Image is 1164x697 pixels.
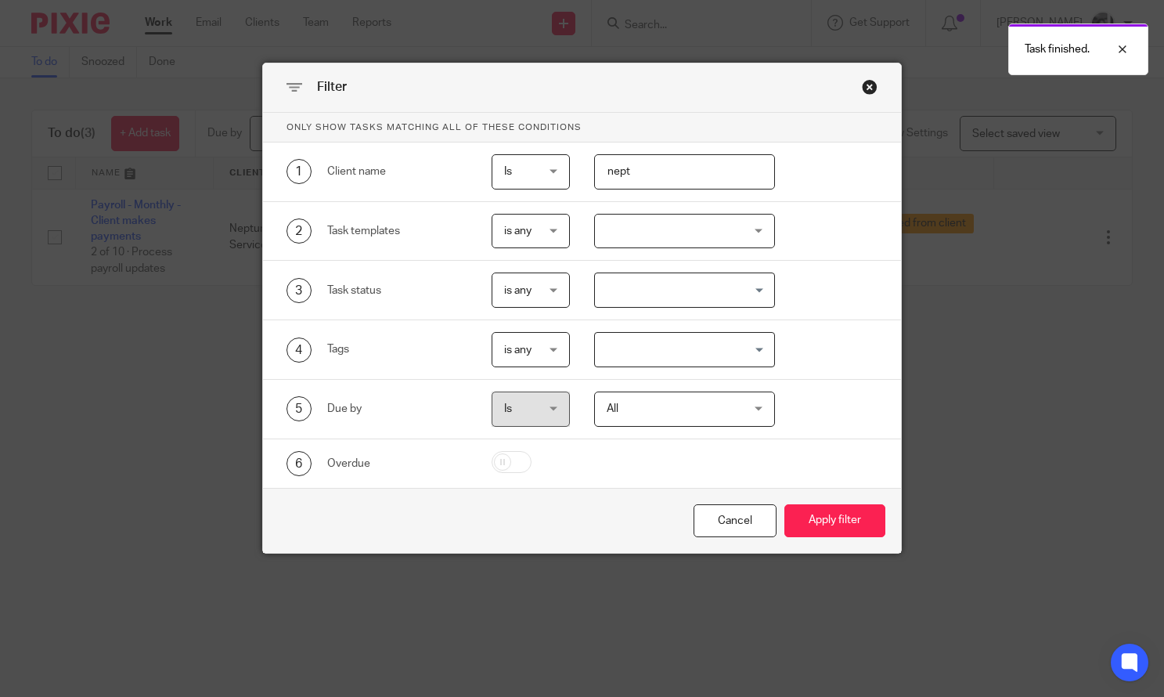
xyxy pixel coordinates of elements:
span: is any [504,226,532,237]
span: Filter [317,81,347,93]
div: 6 [286,451,312,476]
div: Task status [327,283,467,298]
div: Task templates [327,223,467,239]
p: Only show tasks matching all of these conditions [263,113,902,143]
div: 4 [286,338,312,363]
div: Search for option [594,332,775,367]
div: 3 [286,278,312,303]
span: All [607,403,618,414]
p: Task finished. [1025,42,1090,57]
button: Apply filter [784,504,885,538]
div: 5 [286,396,312,421]
input: Search for option [596,336,766,363]
div: Tags [327,341,467,357]
div: Close this dialog window [694,504,777,538]
div: Close this dialog window [862,79,878,95]
div: Due by [327,401,467,417]
span: is any [504,285,532,296]
div: Client name [327,164,467,179]
span: is any [504,345,532,356]
input: Search for option [596,276,766,304]
div: 2 [286,218,312,244]
span: Is [504,403,512,414]
div: Search for option [594,273,775,308]
div: 1 [286,159,312,184]
div: Overdue [327,456,467,471]
span: Is [504,166,512,177]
